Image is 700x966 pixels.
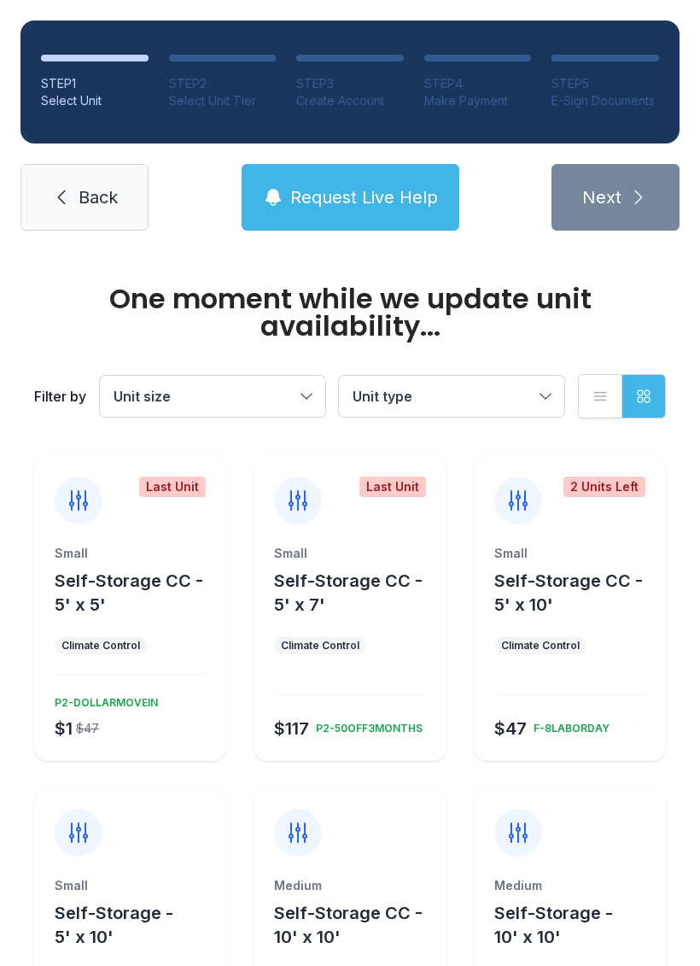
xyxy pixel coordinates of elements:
button: Self-Storage CC - 10' x 10' [274,901,439,949]
div: Medium [274,877,425,894]
span: Self-Storage CC - 5' x 5' [55,571,203,615]
div: Select Unit Tier [169,92,277,109]
span: Self-Storage CC - 5' x 7' [274,571,423,615]
div: Small [274,545,425,562]
button: Self-Storage - 5' x 10' [55,901,219,949]
span: Unit size [114,388,171,405]
div: P2-50OFF3MONTHS [309,715,423,735]
div: Climate Control [61,639,140,653]
div: STEP 4 [424,75,532,92]
span: Self-Storage - 5' x 10' [55,903,173,947]
button: Unit type [339,376,564,417]
div: $1 [55,717,73,741]
span: Self-Storage CC - 10' x 10' [274,903,423,947]
button: Self-Storage CC - 5' x 5' [55,569,219,617]
div: $117 [274,717,309,741]
div: Small [55,545,206,562]
div: Small [494,545,645,562]
div: One moment while we update unit availability... [34,285,666,340]
button: Self-Storage CC - 5' x 7' [274,569,439,617]
div: Make Payment [424,92,532,109]
div: $47 [494,717,527,741]
div: 2 Units Left [563,477,645,497]
div: E-Sign Documents [551,92,659,109]
div: Last Unit [359,477,426,497]
div: Create Account [296,92,404,109]
span: Unit type [353,388,412,405]
div: STEP 5 [551,75,659,92]
div: STEP 1 [41,75,149,92]
div: Last Unit [139,477,206,497]
div: Climate Control [501,639,580,653]
div: STEP 2 [169,75,277,92]
div: $47 [76,720,99,737]
div: Climate Control [281,639,359,653]
div: F-8LABORDAY [527,715,610,735]
span: Next [582,185,621,209]
div: P2-DOLLARMOVEIN [48,689,158,710]
div: STEP 3 [296,75,404,92]
div: Small [55,877,206,894]
div: Filter by [34,386,86,407]
span: Self-Storage - 10' x 10' [494,903,613,947]
button: Self-Storage CC - 5' x 10' [494,569,659,617]
span: Back [79,185,118,209]
button: Unit size [100,376,325,417]
button: Self-Storage - 10' x 10' [494,901,659,949]
span: Self-Storage CC - 5' x 10' [494,571,643,615]
div: Medium [494,877,645,894]
div: Select Unit [41,92,149,109]
span: Request Live Help [290,185,438,209]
